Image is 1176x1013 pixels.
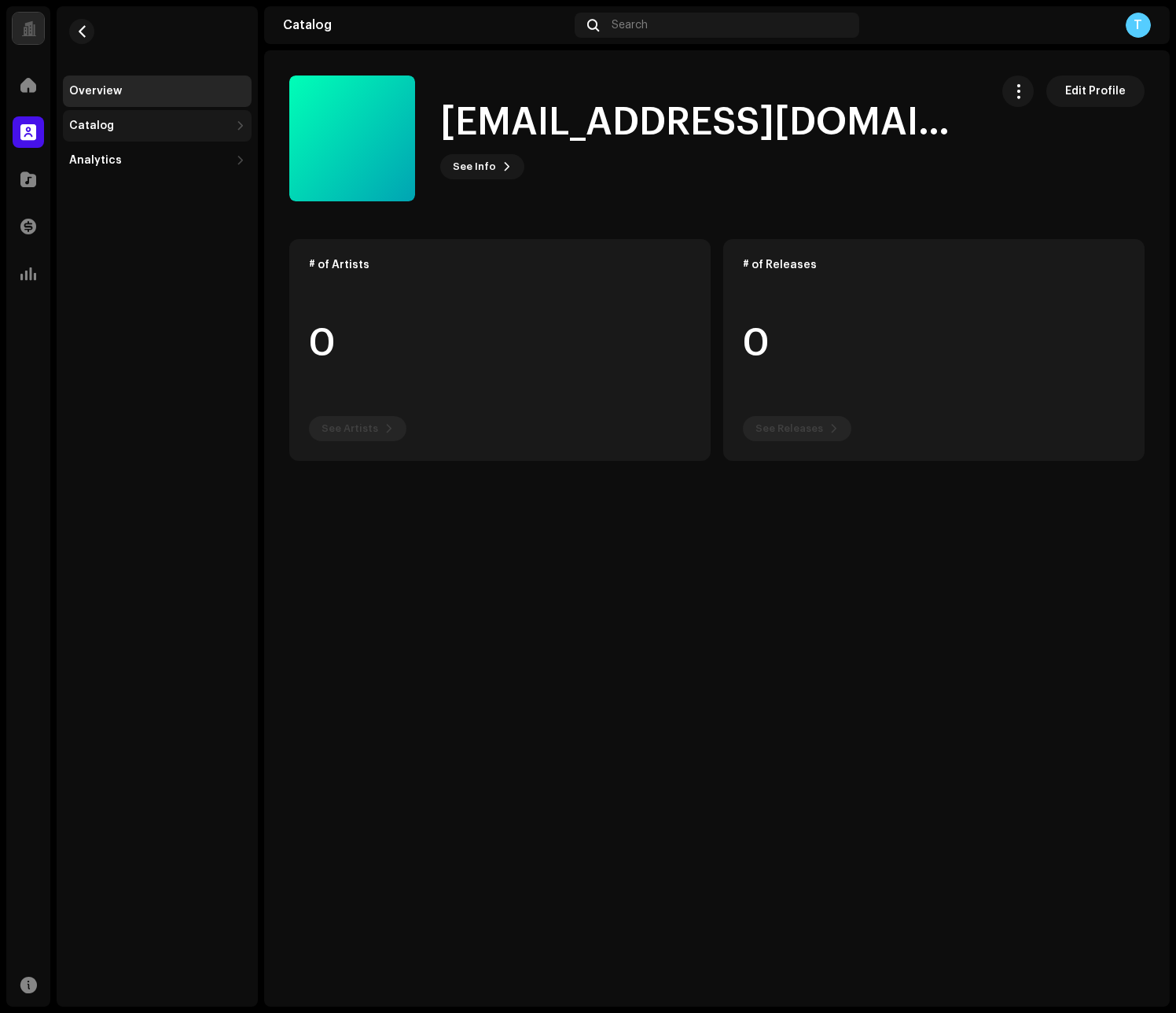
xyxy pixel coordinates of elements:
[1126,13,1151,38] div: T
[69,154,122,167] div: Analytics
[1065,76,1126,107] span: Edit Profile
[612,19,648,31] span: Search
[283,19,568,31] div: Catalog
[453,151,496,182] span: See Info
[723,239,1145,461] re-o-card-data: # of Releases
[69,85,122,98] div: Overview
[289,239,711,461] re-o-card-data: # of Artists
[1046,76,1145,107] button: Edit Profile
[440,154,524,179] button: See Info
[63,76,252,107] re-m-nav-item: Overview
[63,110,252,142] re-m-nav-dropdown: Catalog
[440,98,977,148] h1: [EMAIL_ADDRESS][DOMAIN_NAME]
[69,120,114,132] div: Catalog
[63,145,252,176] re-m-nav-dropdown: Analytics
